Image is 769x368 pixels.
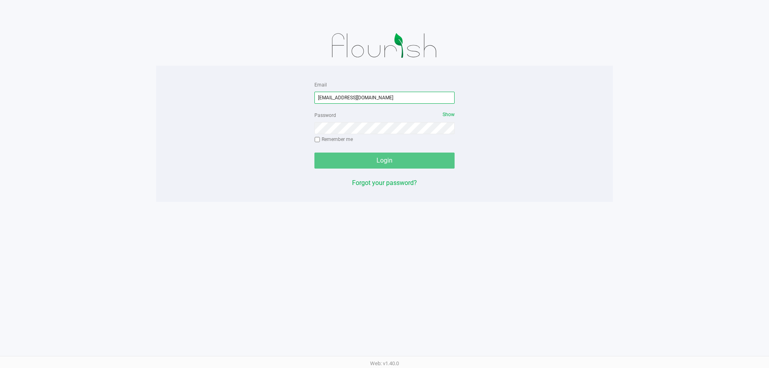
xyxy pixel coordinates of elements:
button: Forgot your password? [352,178,417,188]
span: Show [443,112,455,117]
label: Password [314,112,336,119]
label: Email [314,81,327,88]
label: Remember me [314,136,353,143]
input: Remember me [314,137,320,143]
span: Web: v1.40.0 [370,360,399,366]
